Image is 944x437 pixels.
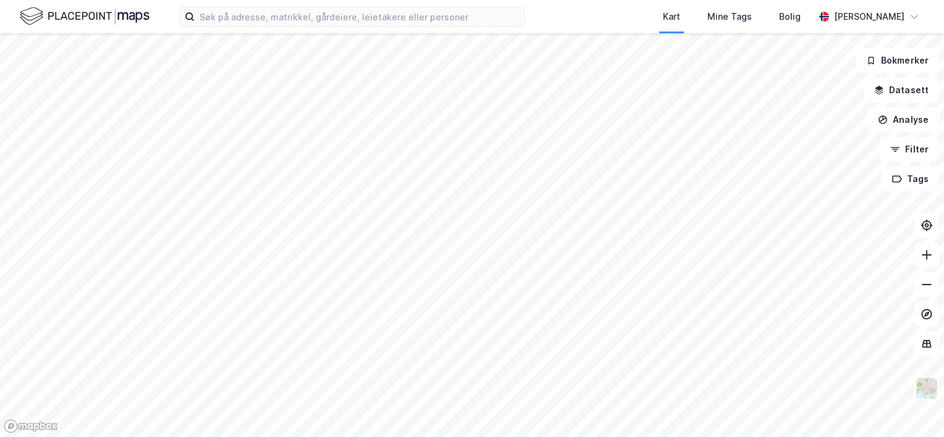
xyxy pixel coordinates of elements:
div: [PERSON_NAME] [834,9,904,24]
img: logo.f888ab2527a4732fd821a326f86c7f29.svg [20,6,150,27]
div: Mine Tags [707,9,752,24]
div: Kontrollprogram for chat [882,378,944,437]
iframe: Chat Widget [882,378,944,437]
div: Kart [663,9,680,24]
div: Bolig [779,9,801,24]
input: Søk på adresse, matrikkel, gårdeiere, leietakere eller personer [195,7,525,26]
